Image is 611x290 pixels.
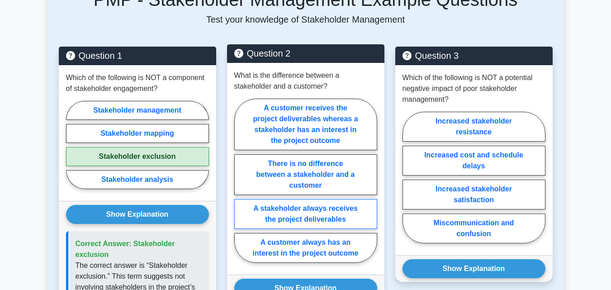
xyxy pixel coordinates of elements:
[66,50,209,61] h5: Question 1
[234,99,377,150] label: A customer receives the project deliverables whereas a stakeholder has an interest in the project...
[403,214,545,243] label: Miscommunication and confusion
[76,240,175,258] span: Correct Answer: Stakeholder exclusion
[66,147,209,166] label: Stakeholder exclusion
[66,72,209,94] p: Which of the following is NOT a component of stakeholder engagement?
[234,154,377,195] label: There is no difference between a stakeholder and a customer
[66,101,209,120] label: Stakeholder management
[66,170,209,189] label: Stakeholder analysis
[234,199,377,229] label: A stakeholder always receives the project deliverables
[66,124,209,143] label: Stakeholder mapping
[403,112,545,142] label: Increased stakeholder resistance
[66,205,209,224] button: Show Explanation
[403,180,545,209] label: Increased stakeholder satisfaction
[234,70,377,92] p: What is the difference between a stakeholder and a customer?
[403,72,545,105] p: Which of the following is NOT a potential negative impact of poor stakeholder management?
[234,48,377,59] h5: Question 2
[403,146,545,176] label: Increased cost and schedule delays
[403,50,545,61] h5: Question 3
[234,233,377,263] label: A customer always has an interest in the project outcome
[59,14,553,25] p: Test your knowledge of Stakeholder Management
[403,259,545,278] button: Show Explanation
